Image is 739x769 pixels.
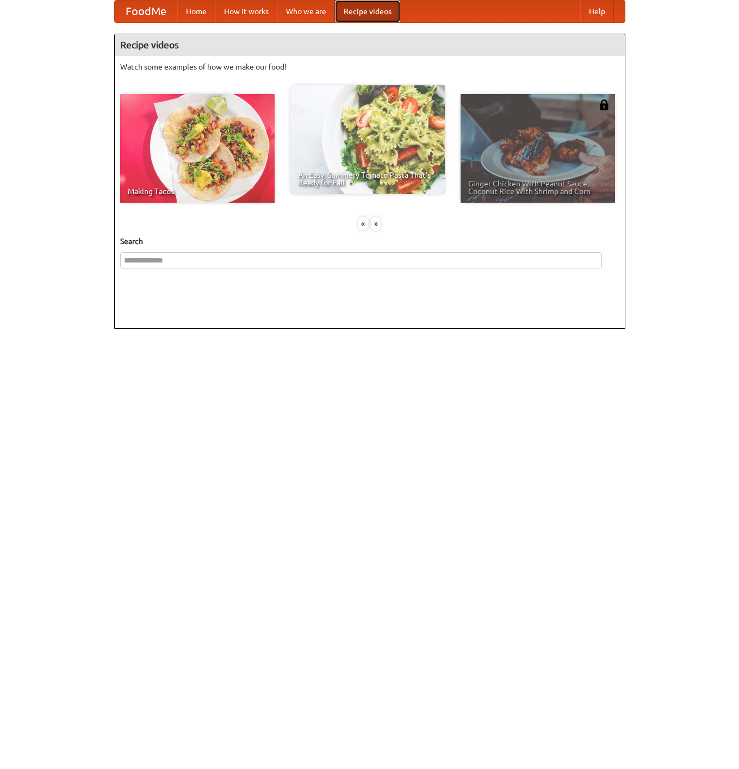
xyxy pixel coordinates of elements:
a: FoodMe [115,1,177,22]
span: An Easy, Summery Tomato Pasta That's Ready for Fall [298,171,437,186]
img: 483408.png [599,99,610,110]
a: Making Tacos [120,94,275,203]
a: Help [580,1,614,22]
a: An Easy, Summery Tomato Pasta That's Ready for Fall [290,85,445,194]
div: » [371,217,381,230]
a: Recipe videos [335,1,400,22]
a: Who we are [277,1,335,22]
a: Home [177,1,215,22]
div: « [358,217,368,230]
h5: Search [120,236,619,247]
p: Watch some examples of how we make our food! [120,61,619,72]
span: Making Tacos [128,187,267,195]
h4: Recipe videos [115,34,625,56]
a: How it works [215,1,277,22]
